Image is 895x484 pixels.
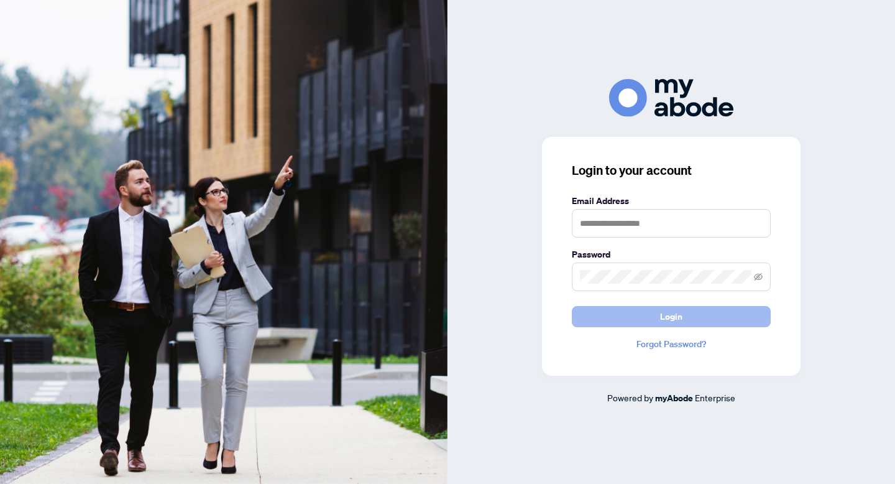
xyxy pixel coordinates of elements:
[572,194,771,208] label: Email Address
[655,391,693,405] a: myAbode
[572,162,771,179] h3: Login to your account
[572,306,771,327] button: Login
[754,272,763,281] span: eye-invisible
[695,392,735,403] span: Enterprise
[572,248,771,261] label: Password
[572,337,771,351] a: Forgot Password?
[660,307,682,327] span: Login
[609,79,733,117] img: ma-logo
[607,392,653,403] span: Powered by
